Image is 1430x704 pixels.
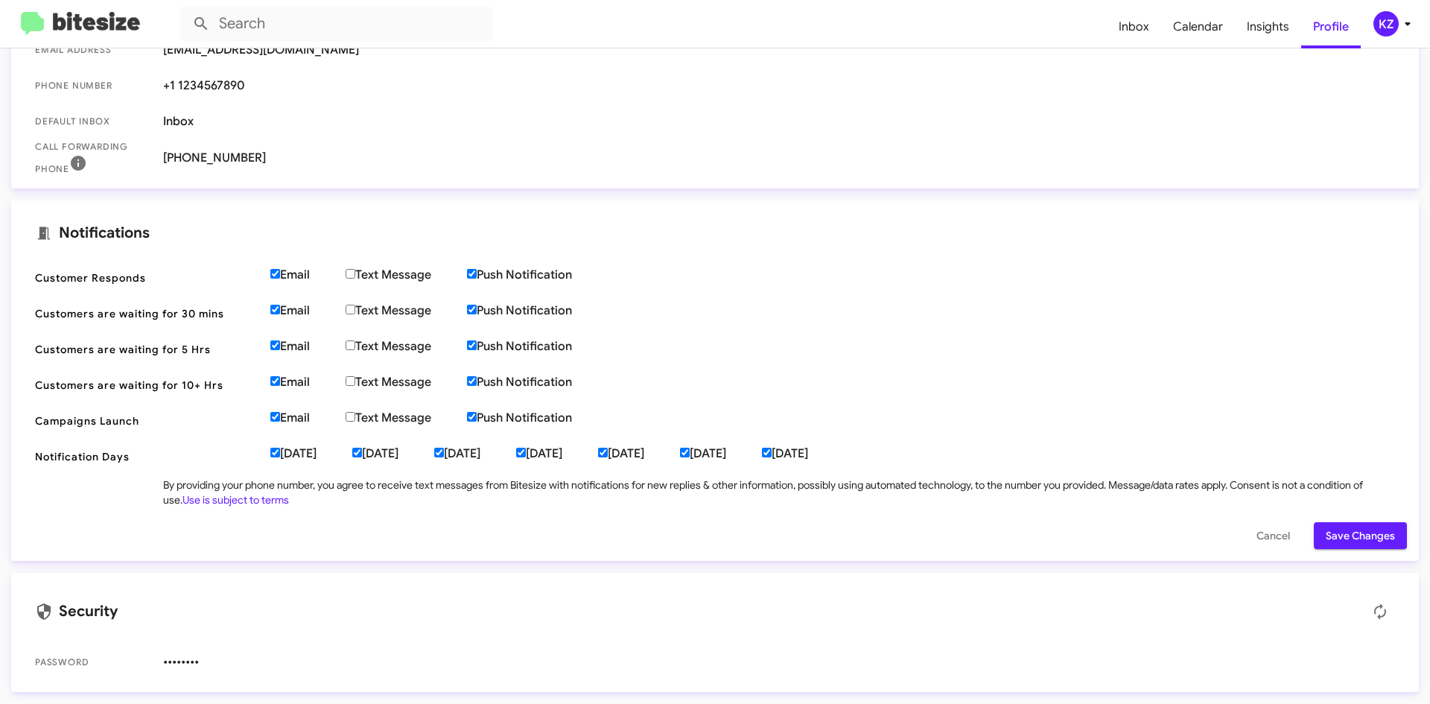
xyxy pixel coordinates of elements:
[1373,11,1399,37] div: KZ
[467,412,477,422] input: Push Notification
[762,446,844,461] label: [DATE]
[346,412,355,422] input: Text Message
[163,114,1395,129] span: Inbox
[1361,11,1414,37] button: KZ
[35,42,151,57] span: Email Address
[346,340,355,350] input: Text Message
[346,305,355,314] input: Text Message
[467,269,477,279] input: Push Notification
[35,270,258,285] span: Customer Responds
[467,267,608,282] label: Push Notification
[346,339,467,354] label: Text Message
[352,448,362,457] input: [DATE]
[346,410,467,425] label: Text Message
[163,478,1395,507] div: By providing your phone number, you agree to receive text messages from Bitesize with notificatio...
[346,376,355,386] input: Text Message
[1107,5,1161,48] a: Inbox
[35,306,258,321] span: Customers are waiting for 30 mins
[1161,5,1235,48] a: Calendar
[35,78,151,93] span: Phone number
[35,378,258,393] span: Customers are waiting for 10+ Hrs
[182,493,289,507] a: Use is subject to terms
[35,449,258,464] span: Notification Days
[35,114,151,129] span: Default Inbox
[35,597,1395,627] mat-card-title: Security
[516,446,598,461] label: [DATE]
[270,410,346,425] label: Email
[270,340,280,350] input: Email
[434,446,516,461] label: [DATE]
[762,448,772,457] input: [DATE]
[680,446,762,461] label: [DATE]
[35,655,151,670] span: Password
[163,655,1395,670] span: ••••••••
[346,269,355,279] input: Text Message
[270,267,346,282] label: Email
[598,446,680,461] label: [DATE]
[1245,522,1302,549] button: Cancel
[270,412,280,422] input: Email
[1301,5,1361,48] a: Profile
[434,448,444,457] input: [DATE]
[270,375,346,390] label: Email
[35,139,151,177] span: Call Forwarding Phone
[598,448,608,457] input: [DATE]
[1314,522,1407,549] button: Save Changes
[35,224,1395,242] mat-card-title: Notifications
[346,375,467,390] label: Text Message
[346,303,467,318] label: Text Message
[35,413,258,428] span: Campaigns Launch
[467,339,608,354] label: Push Notification
[467,410,608,425] label: Push Notification
[1235,5,1301,48] a: Insights
[467,340,477,350] input: Push Notification
[467,376,477,386] input: Push Notification
[516,448,526,457] input: [DATE]
[467,303,608,318] label: Push Notification
[163,78,1395,93] span: +1 1234567890
[270,446,352,461] label: [DATE]
[180,6,493,42] input: Search
[270,269,280,279] input: Email
[346,267,467,282] label: Text Message
[467,305,477,314] input: Push Notification
[270,305,280,314] input: Email
[270,448,280,457] input: [DATE]
[352,446,434,461] label: [DATE]
[163,42,1395,57] span: [EMAIL_ADDRESS][DOMAIN_NAME]
[270,303,346,318] label: Email
[680,448,690,457] input: [DATE]
[1326,522,1395,549] span: Save Changes
[270,376,280,386] input: Email
[467,375,608,390] label: Push Notification
[35,342,258,357] span: Customers are waiting for 5 Hrs
[163,150,1395,165] span: [PHONE_NUMBER]
[1256,522,1290,549] span: Cancel
[270,339,346,354] label: Email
